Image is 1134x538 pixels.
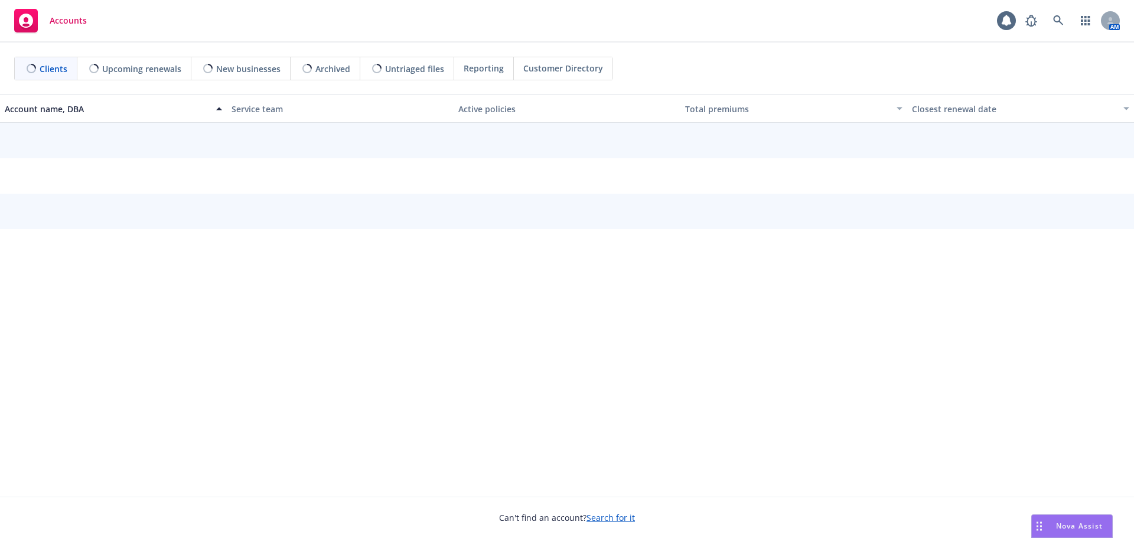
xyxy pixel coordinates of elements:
span: Upcoming renewals [102,63,181,75]
button: Service team [227,94,454,123]
span: Nova Assist [1056,521,1103,531]
a: Search for it [586,512,635,523]
div: Closest renewal date [912,103,1116,115]
span: Reporting [464,62,504,74]
div: Total premiums [685,103,889,115]
span: Customer Directory [523,62,603,74]
button: Nova Assist [1031,514,1113,538]
span: Accounts [50,16,87,25]
button: Closest renewal date [907,94,1134,123]
span: Untriaged files [385,63,444,75]
a: Report a Bug [1019,9,1043,32]
a: Switch app [1074,9,1097,32]
button: Total premiums [680,94,907,123]
span: Archived [315,63,350,75]
button: Active policies [454,94,680,123]
a: Accounts [9,4,92,37]
span: New businesses [216,63,281,75]
div: Account name, DBA [5,103,209,115]
div: Drag to move [1032,515,1047,537]
span: Can't find an account? [499,511,635,524]
div: Service team [232,103,449,115]
span: Clients [40,63,67,75]
a: Search [1047,9,1070,32]
div: Active policies [458,103,676,115]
